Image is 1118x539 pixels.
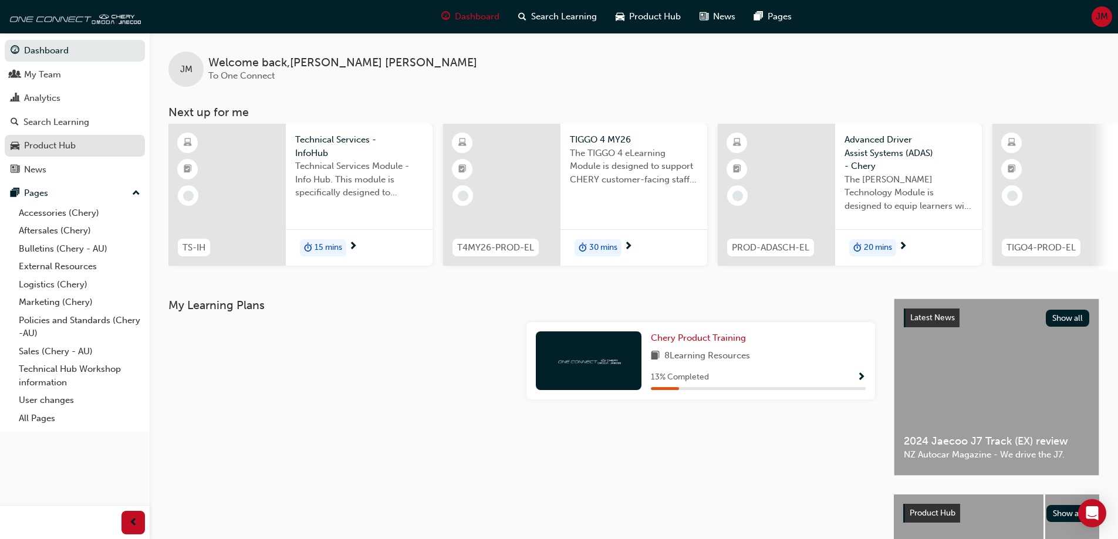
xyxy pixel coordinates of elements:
[14,360,145,391] a: Technical Hub Workshop information
[904,448,1089,462] span: NZ Autocar Magazine - We drive the J7.
[295,133,423,160] span: Technical Services - InfoHub
[457,241,534,255] span: T4MY26-PROD-EL
[184,135,192,151] span: learningResourceType_ELEARNING-icon
[24,68,61,82] div: My Team
[651,331,751,345] a: Chery Product Training
[208,56,477,70] span: Welcome back , [PERSON_NAME] [PERSON_NAME]
[24,163,46,177] div: News
[732,241,809,255] span: PROD-ADASCH-EL
[651,349,660,364] span: book-icon
[5,40,145,62] a: Dashboard
[651,371,709,384] span: 13 % Completed
[733,135,741,151] span: learningResourceType_ELEARNING-icon
[904,435,1089,448] span: 2024 Jaecoo J7 Track (EX) review
[864,241,892,255] span: 20 mins
[14,222,145,240] a: Aftersales (Chery)
[718,124,982,266] a: PROD-ADASCH-ELAdvanced Driver Assist Systems (ADAS) - CheryThe [PERSON_NAME] Technology Module is...
[1096,10,1108,23] span: JM
[910,313,955,323] span: Latest News
[183,241,205,255] span: TS-IH
[14,391,145,409] a: User changes
[14,257,145,276] a: External Resources
[733,162,741,177] span: booktick-icon
[183,191,194,201] span: learningRecordVerb_NONE-icon
[441,9,450,24] span: guage-icon
[894,299,1099,476] a: Latest NewsShow all2024 Jaecoo J7 Track (EX) reviewNZ Autocar Magazine - We drive the J7.
[5,159,145,181] a: News
[11,165,19,175] span: news-icon
[14,240,145,258] a: Bulletins (Chery - AU)
[1046,505,1090,522] button: Show all
[570,133,698,147] span: TIGGO 4 MY26
[349,242,357,252] span: next-icon
[11,117,19,128] span: search-icon
[579,240,587,256] span: duration-icon
[904,309,1089,327] a: Latest NewsShow all
[5,182,145,204] button: Pages
[1008,162,1016,177] span: booktick-icon
[6,5,141,28] img: oneconnect
[1046,310,1090,327] button: Show all
[432,5,509,29] a: guage-iconDashboard
[11,188,19,199] span: pages-icon
[857,372,866,383] span: Show Progress
[845,133,972,173] span: Advanced Driver Assist Systems (ADAS) - Chery
[150,106,1118,119] h3: Next up for me
[1092,6,1112,27] button: JM
[132,186,140,201] span: up-icon
[5,111,145,133] a: Search Learning
[589,241,617,255] span: 30 mins
[14,343,145,361] a: Sales (Chery - AU)
[606,5,690,29] a: car-iconProduct Hub
[570,147,698,187] span: The TIGGO 4 eLearning Module is designed to support CHERY customer-facing staff with the product ...
[768,10,792,23] span: Pages
[624,242,633,252] span: next-icon
[5,38,145,182] button: DashboardMy TeamAnalyticsSearch LearningProduct HubNews
[853,240,862,256] span: duration-icon
[14,276,145,294] a: Logistics (Chery)
[857,370,866,385] button: Show Progress
[184,162,192,177] span: booktick-icon
[690,5,745,29] a: news-iconNews
[168,124,433,266] a: TS-IHTechnical Services - InfoHubTechnical Services Module - Info Hub. This module is specificall...
[732,191,743,201] span: learningRecordVerb_NONE-icon
[745,5,801,29] a: pages-iconPages
[11,46,19,56] span: guage-icon
[14,409,145,428] a: All Pages
[443,124,707,266] a: T4MY26-PROD-ELTIGGO 4 MY26The TIGGO 4 eLearning Module is designed to support CHERY customer-faci...
[509,5,606,29] a: search-iconSearch Learning
[1078,499,1106,527] div: Open Intercom Messenger
[14,293,145,311] a: Marketing (Chery)
[11,70,19,80] span: people-icon
[315,241,342,255] span: 15 mins
[24,139,76,152] div: Product Hub
[754,9,763,24] span: pages-icon
[845,173,972,213] span: The [PERSON_NAME] Technology Module is designed to equip learners with essential knowledge about ...
[910,508,955,518] span: Product Hub
[129,516,138,530] span: prev-icon
[180,63,192,76] span: JM
[713,10,735,23] span: News
[11,93,19,104] span: chart-icon
[5,135,145,157] a: Product Hub
[1007,191,1018,201] span: learningRecordVerb_NONE-icon
[458,162,467,177] span: booktick-icon
[700,9,708,24] span: news-icon
[458,191,468,201] span: learningRecordVerb_NONE-icon
[556,355,621,366] img: oneconnect
[664,349,750,364] span: 8 Learning Resources
[518,9,526,24] span: search-icon
[5,87,145,109] a: Analytics
[458,135,467,151] span: learningResourceType_ELEARNING-icon
[168,299,875,312] h3: My Learning Plans
[531,10,597,23] span: Search Learning
[455,10,499,23] span: Dashboard
[616,9,624,24] span: car-icon
[11,141,19,151] span: car-icon
[304,240,312,256] span: duration-icon
[295,160,423,199] span: Technical Services Module - Info Hub. This module is specifically designed to address the require...
[14,204,145,222] a: Accessories (Chery)
[24,91,60,105] div: Analytics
